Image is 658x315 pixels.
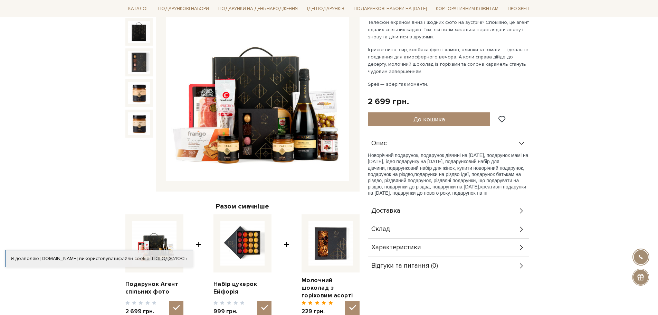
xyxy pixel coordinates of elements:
[125,202,360,211] div: Разом смачніше
[368,172,521,189] span: подарунки на різдво ідеї, подарунок батькам на різдво, різдвяний подарунок, різдвяні подарунки, щ...
[368,96,409,107] div: 2 699 грн.
[433,3,501,15] a: Корпоративним клієнтам
[128,51,150,73] img: Подарунок Агент спільних фото
[308,221,353,266] img: Молочний шоколад з горіховим асорті
[302,277,360,299] a: Молочний шоколад з горіховим асорті
[125,3,152,14] a: Каталог
[152,256,187,262] a: Погоджуюсь
[368,165,524,177] span: , подарунок на різдво
[216,3,301,14] a: Подарунки на День народження
[6,256,193,262] div: Я дозволяю [DOMAIN_NAME] використовувати
[371,208,400,214] span: Доставка
[371,263,438,269] span: Відгуки та питання (0)
[479,184,480,189] span: ,
[371,140,387,147] span: Опис
[413,172,414,177] span: ,
[118,256,150,261] a: файли cookie
[128,82,150,104] img: Подарунок Агент спільних фото
[128,21,150,43] img: Подарунок Агент спільних фото
[304,3,347,14] a: Ідеї подарунків
[368,81,530,88] p: Spell — зберігає моменти.
[505,3,533,14] a: Про Spell
[351,3,429,15] a: Подарункові набори на [DATE]
[368,112,490,126] button: До кошика
[413,115,445,123] span: До кошика
[213,280,271,296] a: Набір цукерок Ейфорія
[368,19,530,40] p: Телефон екраном вниз і жодних фото на зустрічі? Спокійно, це агент вдалих спільних кадрів. Тих, я...
[368,152,528,170] span: Новорічний подарунок, подарунок дівчині на [DATE], подарунок мамі на [DATE], ідея подарунку на [D...
[371,244,421,251] span: Характеристики
[125,280,183,296] a: Подарунок Агент спільних фото
[220,221,265,266] img: Набір цукерок Ейфорія
[132,221,177,266] img: Подарунок Агент спільних фото
[128,112,150,135] img: Подарунок Агент спільних фото
[155,3,212,14] a: Подарункові набори
[368,46,530,75] p: Ігристе вино, сир, ковбаса фует і хамон, оливки та томати — ідеальне поєднання для атмосферного в...
[371,226,390,232] span: Склад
